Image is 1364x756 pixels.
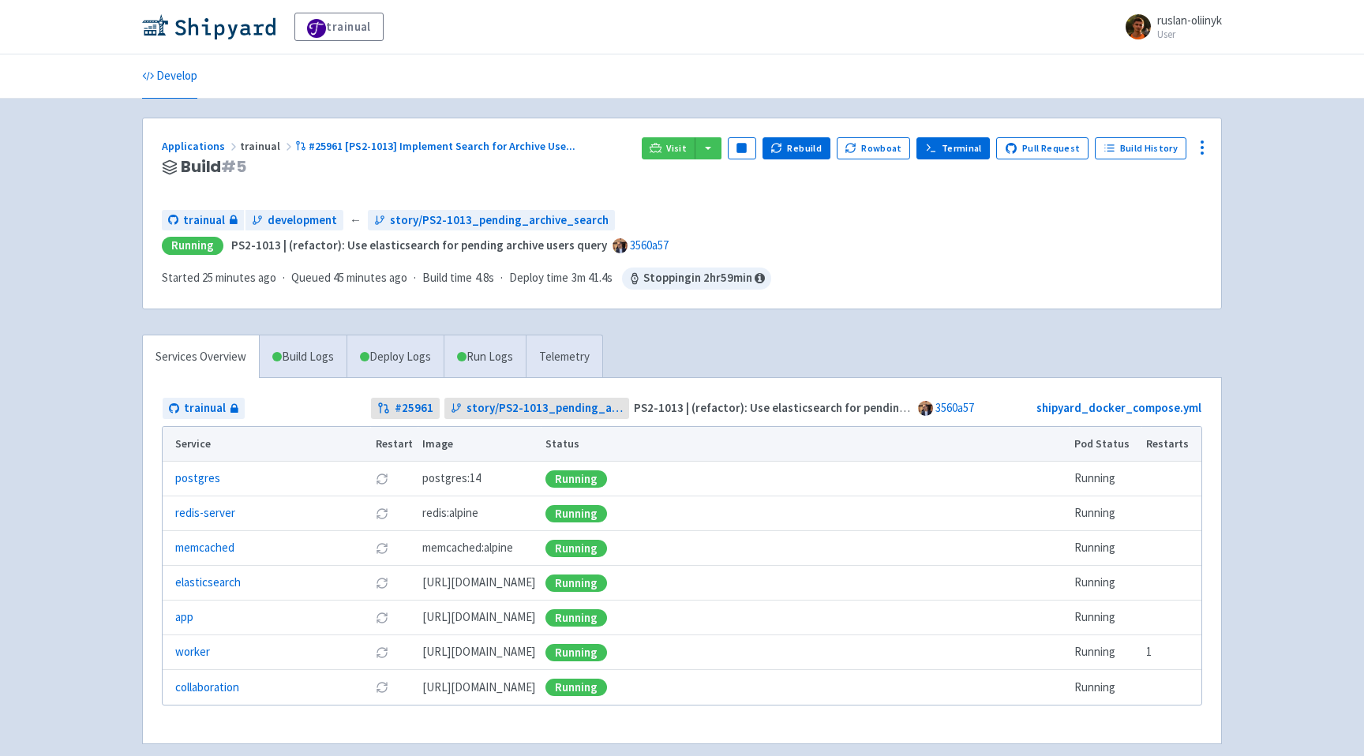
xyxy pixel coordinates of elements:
[422,269,472,287] span: Build time
[422,574,535,592] span: [DOMAIN_NAME][URL]
[475,269,494,287] span: 4.8s
[376,646,388,659] button: Restart pod
[634,400,1010,415] strong: PS2-1013 | (refactor): Use elasticsearch for pending archive users query
[1116,14,1222,39] a: ruslan-oliinyk User
[295,139,578,153] a: #25961 [PS2-1013] Implement Search for Archive Use...
[162,268,771,290] div: · · ·
[376,542,388,555] button: Restart pod
[666,142,687,155] span: Visit
[376,612,388,624] button: Restart pod
[376,577,388,589] button: Restart pod
[422,504,478,522] span: redis:alpine
[467,399,624,417] span: story/PS2-1013_pending_archive_search
[444,335,526,379] a: Run Logs
[291,270,407,285] span: Queued
[175,539,234,557] a: memcached
[370,427,418,462] th: Restart
[376,681,388,694] button: Restart pod
[1070,670,1141,705] td: Running
[245,210,343,231] a: development
[545,505,607,522] div: Running
[418,427,541,462] th: Image
[175,643,210,661] a: worker
[422,643,535,661] span: [DOMAIN_NAME][URL]
[260,335,347,379] a: Build Logs
[183,211,225,230] span: trainual
[202,270,276,285] time: 25 minutes ago
[184,399,226,417] span: trainual
[541,427,1070,462] th: Status
[1070,496,1141,531] td: Running
[545,679,607,696] div: Running
[545,470,607,488] div: Running
[728,137,756,159] button: Pause
[422,470,481,488] span: postgres:14
[1157,29,1222,39] small: User
[545,574,607,592] div: Running
[545,609,607,627] div: Running
[333,270,407,285] time: 45 minutes ago
[142,14,275,39] img: Shipyard logo
[350,211,362,230] span: ←
[509,269,568,287] span: Deploy time
[309,139,575,153] span: #25961 [PS2-1013] Implement Search for Archive Use ...
[837,137,911,159] button: Rowboat
[571,269,613,287] span: 3m 41.4s
[163,427,370,462] th: Service
[294,13,384,41] a: trainual
[763,137,830,159] button: Rebuild
[422,539,513,557] span: memcached:alpine
[630,238,669,253] a: 3560a57
[181,158,246,176] span: Build
[376,473,388,485] button: Restart pod
[916,137,990,159] a: Terminal
[162,210,244,231] a: trainual
[1070,635,1141,670] td: Running
[1070,462,1141,496] td: Running
[175,608,193,627] a: app
[1070,531,1141,566] td: Running
[390,211,609,230] span: story/PS2-1013_pending_archive_search
[935,400,974,415] a: 3560a57
[642,137,695,159] a: Visit
[395,399,433,417] strong: # 25961
[175,470,220,488] a: postgres
[175,504,235,522] a: redis-server
[444,398,630,419] a: story/PS2-1013_pending_archive_search
[240,139,295,153] span: trainual
[368,210,615,231] a: story/PS2-1013_pending_archive_search
[1070,566,1141,601] td: Running
[996,137,1089,159] a: Pull Request
[545,540,607,557] div: Running
[1036,400,1201,415] a: shipyard_docker_compose.yml
[371,398,440,419] a: #25961
[163,398,245,419] a: trainual
[1141,635,1201,670] td: 1
[1095,137,1186,159] a: Build History
[221,155,246,178] span: # 5
[422,608,535,627] span: [DOMAIN_NAME][URL]
[545,644,607,661] div: Running
[175,574,241,592] a: elasticsearch
[376,507,388,520] button: Restart pod
[1157,13,1222,28] span: ruslan-oliinyk
[526,335,602,379] a: Telemetry
[162,237,223,255] div: Running
[347,335,444,379] a: Deploy Logs
[1070,427,1141,462] th: Pod Status
[143,335,259,379] a: Services Overview
[1070,601,1141,635] td: Running
[231,238,607,253] strong: PS2-1013 | (refactor): Use elasticsearch for pending archive users query
[268,211,337,230] span: development
[162,270,276,285] span: Started
[622,268,771,290] span: Stopping in 2 hr 59 min
[162,139,240,153] a: Applications
[142,54,197,99] a: Develop
[1141,427,1201,462] th: Restarts
[175,679,239,697] a: collaboration
[422,679,535,697] span: [DOMAIN_NAME][URL]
